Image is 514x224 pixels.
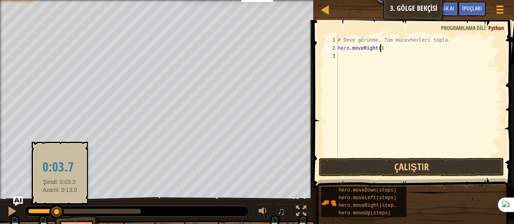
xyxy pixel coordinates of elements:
[37,149,83,198] div: Şimdi: 0:03.3 Azami: 0:13.0
[324,52,338,60] div: 3
[324,36,338,44] div: 1
[441,4,454,12] span: Ask AI
[488,24,504,32] span: Python
[43,160,77,174] h2: 0:03.7
[277,205,286,217] span: ♫
[441,24,485,32] span: Programlama dili
[321,195,337,210] img: portrait.png
[462,4,482,12] span: İpuçları
[276,204,290,220] button: ♫
[436,2,458,16] button: Ask AI
[339,203,399,208] span: hero.moveRight(steps)
[339,188,396,193] span: hero.moveDown(steps)
[485,24,488,32] span: :
[339,195,396,201] span: hero.moveLeft(steps)
[256,204,272,220] button: Sesi ayarla
[324,44,338,52] div: 2
[490,2,510,20] button: Oyun Menüsünü Göster
[4,204,20,220] button: Ctrl + P: Pause
[293,204,309,220] button: Tam ekran değiştir
[339,210,391,216] span: hero.moveUp(steps)
[319,158,504,176] button: Çalıştır
[13,196,23,206] button: Ask AI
